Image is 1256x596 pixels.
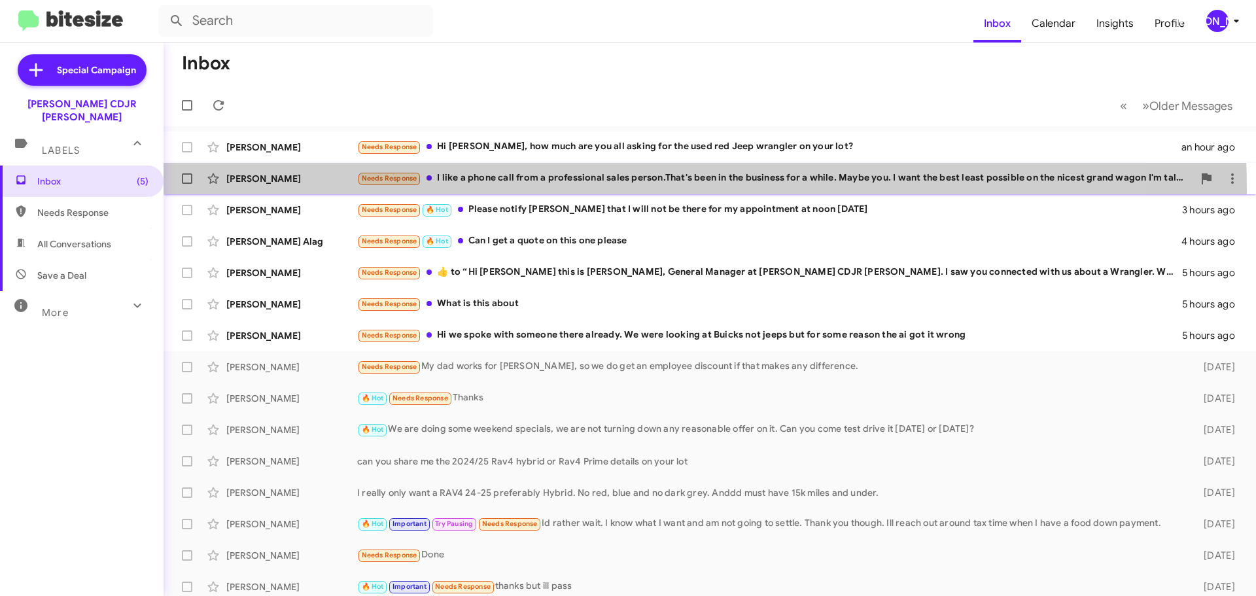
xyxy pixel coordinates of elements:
span: 🔥 Hot [426,205,448,214]
div: [DATE] [1183,549,1246,562]
button: Previous [1112,92,1135,119]
div: [PERSON_NAME] [226,392,357,405]
div: ​👍​ to “ Hi [PERSON_NAME] this is [PERSON_NAME], General Manager at [PERSON_NAME] CDJR [PERSON_NA... [357,265,1182,280]
div: What is this about [357,296,1182,311]
div: [PERSON_NAME] [226,549,357,562]
div: Done [357,548,1183,563]
div: [DATE] [1183,486,1246,499]
div: [PERSON_NAME] [226,141,357,154]
span: More [42,307,69,319]
span: Needs Response [362,237,417,245]
span: Needs Response [37,206,148,219]
h1: Inbox [182,53,230,74]
div: 3 hours ago [1182,203,1246,217]
div: [PERSON_NAME] [226,298,357,311]
span: 🔥 Hot [362,582,384,591]
div: [DATE] [1183,580,1246,593]
span: Older Messages [1149,99,1232,113]
div: 5 hours ago [1182,266,1246,279]
a: Profile [1144,5,1195,43]
div: [DATE] [1183,423,1246,436]
div: [PERSON_NAME] [226,266,357,279]
div: [PERSON_NAME] [226,203,357,217]
div: [PERSON_NAME] [1206,10,1229,32]
span: Needs Response [362,268,417,277]
span: 🔥 Hot [362,394,384,402]
span: Try Pausing [435,519,473,528]
span: « [1120,97,1127,114]
span: Important [392,519,427,528]
span: Needs Response [362,551,417,559]
div: [PERSON_NAME] Alag [226,235,357,248]
div: [PERSON_NAME] [226,517,357,531]
span: All Conversations [37,237,111,251]
div: We are doing some weekend specials, we are not turning down any reasonable offer on it. Can you c... [357,422,1183,437]
span: Needs Response [362,331,417,340]
div: [DATE] [1183,360,1246,374]
span: Needs Response [362,143,417,151]
span: Special Campaign [57,63,136,77]
span: Important [392,582,427,591]
a: Inbox [973,5,1021,43]
span: Needs Response [482,519,538,528]
span: Labels [42,145,80,156]
div: can you share me the 2024/25 Rav4 hybrid or Rav4 Prime details on your lot [357,455,1183,468]
div: [DATE] [1183,392,1246,405]
span: 🔥 Hot [362,425,384,434]
span: 🔥 Hot [426,237,448,245]
div: Please notify [PERSON_NAME] that I will not be there for my appointment at noon [DATE] [357,202,1182,217]
span: Needs Response [362,205,417,214]
div: [DATE] [1183,455,1246,468]
span: » [1142,97,1149,114]
div: [PERSON_NAME] [226,360,357,374]
nav: Page navigation example [1113,92,1240,119]
div: I like a phone call from a professional sales person.That's been in the business for a while. May... [357,171,1193,186]
a: Special Campaign [18,54,147,86]
div: Can I get a quote on this one please [357,234,1181,249]
span: Inbox [37,175,148,188]
span: Needs Response [362,174,417,183]
span: Save a Deal [37,269,86,282]
div: My dad works for [PERSON_NAME], so we do get an employee discount if that makes any difference. [357,359,1183,374]
div: [PERSON_NAME] [226,172,357,185]
a: Insights [1086,5,1144,43]
span: (5) [137,175,148,188]
div: [PERSON_NAME] [226,329,357,342]
div: [DATE] [1183,517,1246,531]
div: Hi we spoke with someone there already. We were looking at Buicks not jeeps but for some reason t... [357,328,1182,343]
button: Next [1134,92,1240,119]
div: I really only want a RAV4 24-25 preferably Hybrid. No red, blue and no dark grey. Anddd must have... [357,486,1183,499]
div: [PERSON_NAME] [226,486,357,499]
button: [PERSON_NAME] [1195,10,1242,32]
span: Needs Response [362,300,417,308]
div: 4 hours ago [1181,235,1246,248]
div: thanks but ill pass [357,579,1183,594]
div: Thanks [357,391,1183,406]
div: Id rather wait. I know what I want and am not going to settle. Thank you though. Ill reach out ar... [357,516,1183,531]
span: Needs Response [435,582,491,591]
div: [PERSON_NAME] [226,423,357,436]
div: 5 hours ago [1182,298,1246,311]
div: Hi [PERSON_NAME], how much are you all asking for the used red Jeep wrangler on your lot? [357,139,1181,154]
div: [PERSON_NAME] [226,455,357,468]
input: Search [158,5,433,37]
span: Needs Response [362,362,417,371]
span: Needs Response [392,394,448,402]
span: 🔥 Hot [362,519,384,528]
div: [PERSON_NAME] [226,580,357,593]
div: 5 hours ago [1182,329,1246,342]
div: an hour ago [1181,141,1246,154]
a: Calendar [1021,5,1086,43]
